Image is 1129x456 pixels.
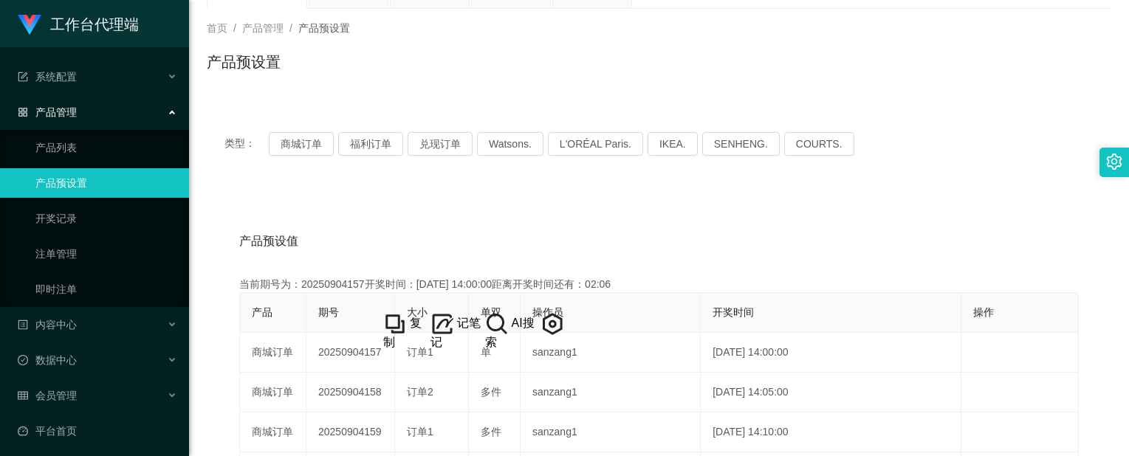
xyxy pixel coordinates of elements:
[240,373,306,412] td: 商城订单
[18,390,28,401] i: 图标: table
[242,22,284,34] span: 产品管理
[702,132,780,156] button: SENHENG.
[50,1,139,48] h1: 工作台代理端
[477,132,543,156] button: Watsons.
[338,132,403,156] button: 福利订单
[481,346,491,358] span: 单
[18,416,177,446] a: 图标: dashboard平台首页
[35,133,177,162] a: 产品列表
[532,306,563,318] span: 操作员
[18,18,139,30] a: 工作台代理端
[540,312,564,336] img: AivEMIV8KsPvPPD9SxUql4SH8QqllF07RjqtXqV5ygdJe4UlMEr3zb7XZL+lAGNfV6vZfL5R4VAYnRBZUUEhoFNTJsoqO0CbC...
[207,51,281,73] h1: 产品预设置
[239,277,1079,292] div: 当前期号为：20250904157开奖时间：[DATE] 14:00:00距离开奖时间还有：02:06
[481,306,501,318] span: 单双
[35,274,177,304] a: 即时注单
[207,22,227,34] span: 首页
[239,232,298,250] span: 产品预设值
[18,319,28,330] i: 图标: profile
[383,312,407,336] img: +vywMD4W03sz8AcLhV9TmKVjsAAAAABJRU5ErkJggg==
[521,373,701,412] td: sanzang1
[318,306,339,318] span: 期号
[407,346,433,358] span: 订单1
[481,426,501,438] span: 多件
[701,373,961,412] td: [DATE] 14:05:00
[407,426,433,438] span: 订单1
[18,107,28,117] i: 图标: appstore-o
[701,412,961,452] td: [DATE] 14:10:00
[240,333,306,373] td: 商城订单
[407,386,433,398] span: 订单2
[18,390,77,401] span: 会员管理
[485,312,509,336] img: hH46hMuwJzBHKAAAAAElFTkSuQmCC
[18,354,77,366] span: 数据中心
[1106,153,1122,170] i: 图标: setting
[430,312,454,336] img: note_menu_logo_v2.png
[18,15,41,35] img: logo.9652507e.png
[252,306,272,318] span: 产品
[35,204,177,233] a: 开奖记录
[18,355,28,365] i: 图标: check-circle-o
[289,22,292,34] span: /
[481,386,501,398] span: 多件
[18,72,28,82] i: 图标: form
[240,412,306,452] td: 商城订单
[35,239,177,269] a: 注单管理
[701,333,961,373] td: [DATE] 14:00:00
[233,22,236,34] span: /
[306,333,395,373] td: 20250904157
[407,306,428,318] span: 大小
[18,106,77,118] span: 产品管理
[521,412,701,452] td: sanzang1
[521,333,701,373] td: sanzang1
[973,306,994,318] span: 操作
[18,71,77,83] span: 系统配置
[408,132,473,156] button: 兑现订单
[269,132,334,156] button: 商城订单
[18,319,77,331] span: 内容中心
[784,132,854,156] button: COURTS.
[713,306,754,318] span: 开奖时间
[224,132,269,156] span: 类型：
[306,412,395,452] td: 20250904159
[648,132,698,156] button: IKEA.
[306,373,395,412] td: 20250904158
[35,168,177,198] a: 产品预设置
[548,132,643,156] button: L'ORÉAL Paris.
[298,22,350,34] span: 产品预设置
